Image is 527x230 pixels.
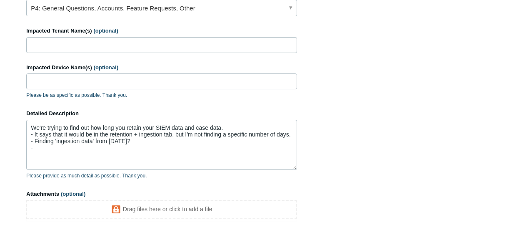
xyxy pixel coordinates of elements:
p: Please provide as much detail as possible. Thank you. [26,172,297,179]
p: Please be as specific as possible. Thank you. [26,91,297,99]
label: Impacted Tenant Name(s) [26,27,297,35]
label: Attachments [26,190,297,198]
label: Impacted Device Name(s) [26,63,297,72]
span: (optional) [94,64,118,71]
span: (optional) [94,28,118,34]
span: (optional) [61,191,85,197]
label: Detailed Description [26,109,297,118]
